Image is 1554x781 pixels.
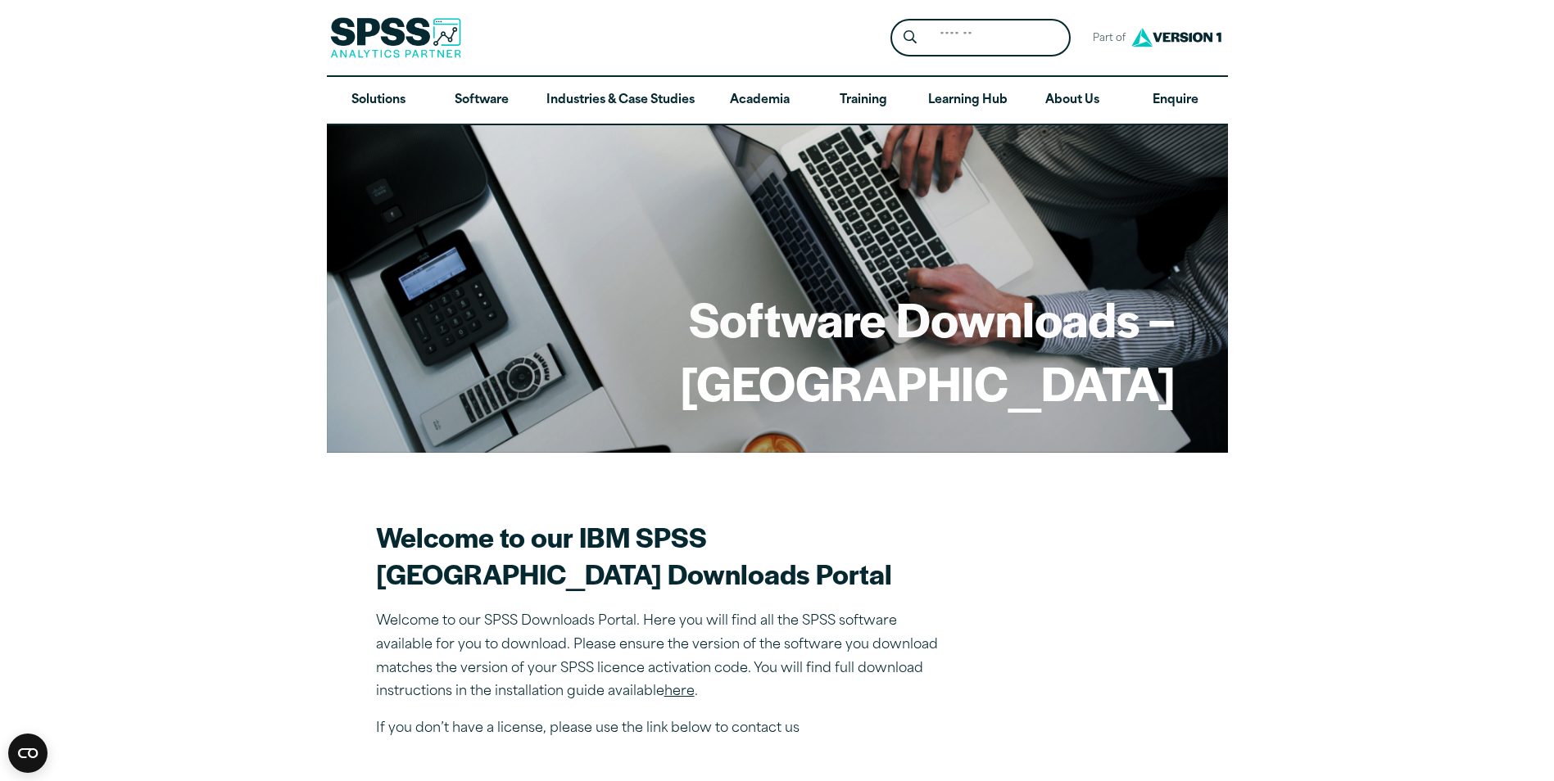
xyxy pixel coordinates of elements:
a: here [664,685,695,698]
button: Open CMP widget [8,734,48,773]
svg: Search magnifying glass icon [904,30,917,44]
h1: Software Downloads – [GEOGRAPHIC_DATA] [379,287,1176,413]
form: Site Header Search Form [890,19,1071,57]
span: Part of [1084,27,1127,51]
button: Search magnifying glass icon [895,23,925,53]
a: Industries & Case Studies [533,77,708,124]
a: Enquire [1124,77,1227,124]
p: If you don’t have a license, please use the link below to contact us [376,717,949,741]
img: SPSS Analytics Partner [330,17,461,58]
a: Learning Hub [915,77,1021,124]
a: Software [430,77,533,124]
h2: Welcome to our IBM SPSS [GEOGRAPHIC_DATA] Downloads Portal [376,518,949,592]
img: Version1 Logo [1127,22,1226,52]
a: Training [811,77,914,124]
a: Solutions [327,77,430,124]
p: Welcome to our SPSS Downloads Portal. Here you will find all the SPSS software available for you ... [376,610,949,704]
a: Academia [708,77,811,124]
a: About Us [1021,77,1124,124]
nav: Desktop version of site main menu [327,77,1228,124]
